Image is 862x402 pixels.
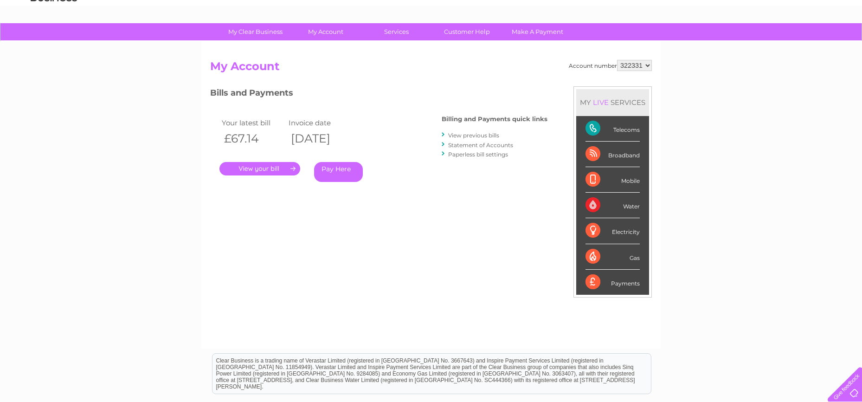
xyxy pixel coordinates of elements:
td: Invoice date [286,117,353,129]
a: My Account [288,23,364,40]
a: . [219,162,300,175]
th: £67.14 [219,129,286,148]
a: Services [358,23,435,40]
a: 0333 014 3131 [687,5,751,16]
div: Payments [585,270,640,295]
a: Pay Here [314,162,363,182]
div: Telecoms [585,116,640,142]
img: logo.png [30,24,77,52]
a: View previous bills [448,132,499,139]
div: Electricity [585,218,640,244]
td: Your latest bill [219,117,286,129]
a: Customer Help [429,23,505,40]
a: Log out [831,39,853,46]
a: Paperless bill settings [448,151,508,158]
a: Statement of Accounts [448,142,513,149]
a: Energy [722,39,742,46]
a: Water [699,39,716,46]
div: Clear Business is a trading name of Verastar Limited (registered in [GEOGRAPHIC_DATA] No. 3667643... [212,5,651,45]
h2: My Account [210,60,652,78]
div: MY SERVICES [576,89,649,116]
a: Blog [781,39,795,46]
div: Mobile [585,167,640,193]
a: Make A Payment [499,23,576,40]
div: Account number [569,60,652,71]
div: Broadband [585,142,640,167]
div: Gas [585,244,640,270]
a: Contact [800,39,823,46]
a: My Clear Business [217,23,294,40]
h3: Bills and Payments [210,86,547,103]
a: Telecoms [748,39,776,46]
div: Water [585,193,640,218]
th: [DATE] [286,129,353,148]
h4: Billing and Payments quick links [442,116,547,123]
div: LIVE [591,98,611,107]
